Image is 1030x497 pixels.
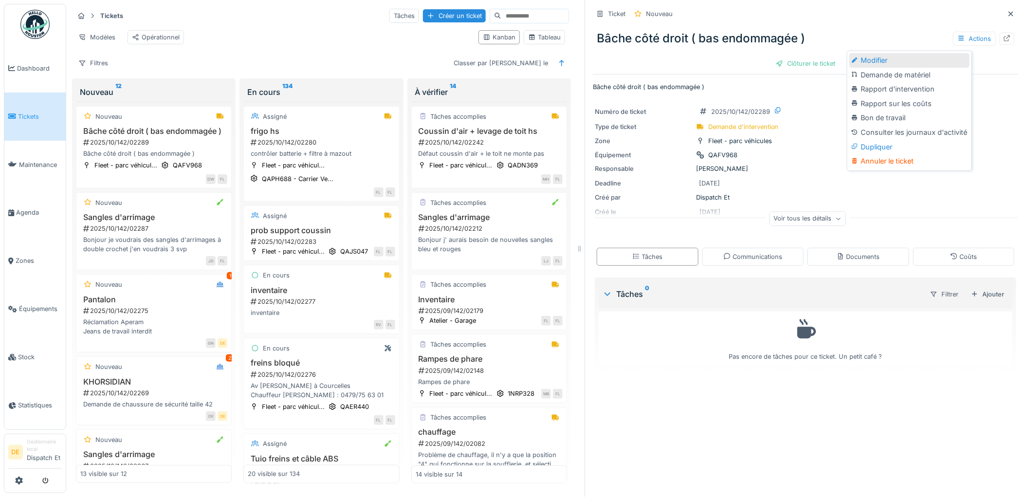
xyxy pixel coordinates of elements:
div: FL [553,389,563,399]
div: Fleet - parc véhicul... [430,389,493,398]
strong: Tickets [96,11,127,20]
div: Gestionnaire local [27,438,62,453]
div: inventaire [248,308,395,317]
h3: Sangles d'arrimage [80,450,227,459]
div: Fleet - parc véhicules [708,136,772,146]
div: Kanban [483,33,515,42]
p: Bâche côté droit ( bas endommagée ) [593,82,1018,92]
div: Dispatch Et [595,193,1016,202]
div: 1 [227,272,234,279]
div: FL [553,174,563,184]
span: Équipements [19,304,62,313]
div: Communications [723,252,783,261]
div: Demande d'intervention [708,122,779,131]
div: Ticket [608,9,625,18]
sup: 134 [282,86,293,98]
div: FL [374,247,384,257]
div: 2025/10/142/02276 [250,370,395,379]
div: Atelier - Garage [430,316,477,325]
div: Assigné [263,211,287,221]
div: Assigné [263,439,287,448]
div: RV [374,320,384,330]
div: Clôturer le ticket [772,57,840,70]
div: Tâches accomplies [431,340,487,349]
div: Tâches accomplies [431,413,487,422]
div: 1NRP328 [508,389,535,398]
sup: 0 [645,288,649,300]
div: 2 [226,354,234,362]
div: Bon de travail [849,110,969,125]
div: 2025/10/142/02283 [250,237,395,246]
div: [DATE] [699,179,720,188]
div: Tâches accomplies [431,198,487,207]
div: En cours [263,271,290,280]
div: Classer par [PERSON_NAME] le [449,56,552,70]
div: Pas encore de tâches pour ce ticket. Un petit café ? [605,316,1006,361]
div: Tâches [603,288,922,300]
div: Modèles [74,30,120,44]
div: [PERSON_NAME] [595,164,1016,173]
div: Nouveau [95,198,122,207]
div: FL [541,316,551,326]
div: Bonjour j' aurais besoin de nouvelles sangles bleu et rouges [416,235,563,254]
div: QAER440 [340,402,369,411]
li: Dispatch Et [27,438,62,466]
div: Zone [595,136,692,146]
div: Fleet - parc véhicul... [94,161,157,170]
div: MB [541,389,551,399]
div: QAFV968 [173,161,202,170]
div: contrôler batterie + filtre à mazout [248,149,395,158]
span: Statistiques [18,401,62,410]
div: Rampes de phare [416,377,563,387]
div: GN [206,338,216,348]
div: 2025/10/142/02289 [711,107,770,116]
div: Nouveau [95,362,122,371]
li: DE [8,445,23,460]
div: Opérationnel [132,33,180,42]
div: 2025/10/142/02275 [82,306,227,315]
div: DE [218,338,227,348]
div: FL [374,415,384,425]
div: QAPH688 - Carrier Ve... [262,174,333,184]
div: 2025/10/142/02242 [418,138,563,147]
span: Tickets [18,112,62,121]
div: Deadline [595,179,692,188]
div: Assigné [263,112,287,121]
span: Dashboard [17,64,62,73]
div: FL [386,247,395,257]
div: Fleet - parc véhicul... [430,161,493,170]
div: LJ [541,256,551,266]
div: Nouveau [80,86,228,98]
div: FL [553,316,563,326]
div: 13 visible sur 12 [80,469,127,479]
div: Documents [837,252,880,261]
h3: Sangles d'arrimage [416,213,563,222]
div: Type de ticket [595,122,692,131]
div: Nouveau [95,435,122,444]
div: Annuler le ticket [849,154,969,168]
div: Problème de chauffage, il n'y a que la position "4" qui fonctionne sur la soufflerie, et sélectio... [416,450,563,469]
div: DW [206,174,216,184]
div: Tâches accomplies [431,280,487,289]
img: Badge_color-CXgf-gQk.svg [20,10,50,39]
div: Bâche côté droit ( bas endommagée ) [593,26,1018,51]
div: Nouveau [95,280,122,289]
div: Nouveau [95,112,122,121]
div: 2025/09/142/02148 [418,366,563,375]
div: QAFV968 [708,150,737,160]
div: Fleet - parc véhicul... [262,247,325,256]
div: Bâche côté droit ( bas endommagée ) [80,149,227,158]
div: Av [PERSON_NAME] à Courcelles Chauffeur [PERSON_NAME] : 0479/75 63 01 [248,381,395,400]
span: Zones [16,256,62,265]
span: Stock [18,352,62,362]
h3: prob support coussin [248,226,395,235]
div: Tâches accomplies [431,112,487,121]
div: QADN369 [508,161,538,170]
h3: frigo hs [248,127,395,136]
div: 2025/10/142/02289 [82,138,227,147]
h3: Sangles d'arrimage [80,213,227,222]
div: 2025/10/142/02277 [250,297,395,306]
div: 20 visible sur 134 [248,469,300,479]
div: Fleet - parc véhicul... [262,402,325,411]
h3: Coussin d'air + levage de toit hs [416,127,563,136]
